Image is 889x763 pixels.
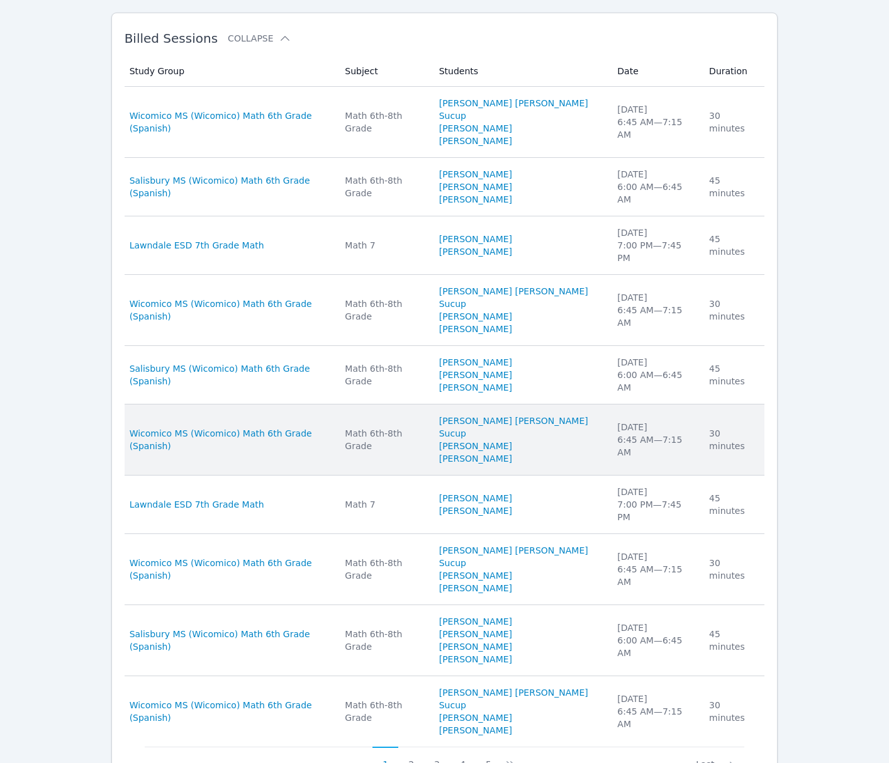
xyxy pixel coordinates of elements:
tr: Wicomico MS (Wicomico) Math 6th Grade (Spanish)Math 6th-8th Grade[PERSON_NAME] [PERSON_NAME] Sucu... [125,87,765,158]
a: [PERSON_NAME] [439,310,512,323]
a: Wicomico MS (Wicomico) Math 6th Grade (Spanish) [130,109,330,135]
a: [PERSON_NAME] [439,452,512,465]
a: [PERSON_NAME] [439,582,512,594]
a: [PERSON_NAME] [439,122,512,135]
a: [PERSON_NAME] [439,492,512,504]
th: Study Group [125,56,338,87]
th: Subject [337,56,431,87]
div: 30 minutes [709,109,757,135]
tr: Wicomico MS (Wicomico) Math 6th Grade (Spanish)Math 6th-8th Grade[PERSON_NAME] [PERSON_NAME] Sucu... [125,275,765,346]
div: 45 minutes [709,492,757,517]
a: Wicomico MS (Wicomico) Math 6th Grade (Spanish) [130,427,330,452]
a: Wicomico MS (Wicomico) Math 6th Grade (Spanish) [130,699,330,724]
div: [DATE] 6:00 AM — 6:45 AM [617,168,694,206]
div: [DATE] 6:00 AM — 6:45 AM [617,356,694,394]
a: [PERSON_NAME] [439,711,512,724]
th: Date [610,56,702,87]
th: Duration [702,56,764,87]
div: Math 6th-8th Grade [345,427,423,452]
a: [PERSON_NAME] [439,233,512,245]
div: Math 7 [345,498,423,511]
a: [PERSON_NAME] [439,615,512,628]
a: [PERSON_NAME] [439,640,512,653]
a: [PERSON_NAME] [439,135,512,147]
div: Math 6th-8th Grade [345,174,423,199]
a: Wicomico MS (Wicomico) Math 6th Grade (Spanish) [130,298,330,323]
div: Math 6th-8th Grade [345,628,423,653]
div: [DATE] 6:45 AM — 7:15 AM [617,103,694,141]
div: 30 minutes [709,298,757,323]
div: Math 6th-8th Grade [345,298,423,323]
a: [PERSON_NAME] [PERSON_NAME] Sucup [439,686,603,711]
div: [DATE] 6:45 AM — 7:15 AM [617,693,694,730]
div: 45 minutes [709,174,757,199]
a: [PERSON_NAME] [439,569,512,582]
a: [PERSON_NAME] [439,168,512,181]
a: [PERSON_NAME] [439,369,512,381]
div: [DATE] 7:00 PM — 7:45 PM [617,226,694,264]
div: Math 6th-8th Grade [345,362,423,387]
a: Salisbury MS (Wicomico) Math 6th Grade (Spanish) [130,362,330,387]
tr: Salisbury MS (Wicomico) Math 6th Grade (Spanish)Math 6th-8th Grade[PERSON_NAME][PERSON_NAME][PERS... [125,605,765,676]
div: 45 minutes [709,233,757,258]
tr: Salisbury MS (Wicomico) Math 6th Grade (Spanish)Math 6th-8th Grade[PERSON_NAME][PERSON_NAME][PERS... [125,158,765,216]
tr: Wicomico MS (Wicomico) Math 6th Grade (Spanish)Math 6th-8th Grade[PERSON_NAME] [PERSON_NAME] Sucu... [125,676,765,747]
a: Lawndale ESD 7th Grade Math [130,239,264,252]
a: [PERSON_NAME] [PERSON_NAME] Sucup [439,544,603,569]
div: [DATE] 7:00 PM — 7:45 PM [617,486,694,523]
div: 45 minutes [709,628,757,653]
div: [DATE] 6:45 AM — 7:15 AM [617,550,694,588]
a: [PERSON_NAME] [PERSON_NAME] Sucup [439,415,603,440]
a: [PERSON_NAME] [439,504,512,517]
span: Billed Sessions [125,31,218,46]
a: [PERSON_NAME] [439,440,512,452]
a: [PERSON_NAME] [439,181,512,193]
a: [PERSON_NAME] [439,356,512,369]
a: Wicomico MS (Wicomico) Math 6th Grade (Spanish) [130,557,330,582]
a: [PERSON_NAME] [439,193,512,206]
div: Math 7 [345,239,423,252]
tr: Lawndale ESD 7th Grade MathMath 7[PERSON_NAME][PERSON_NAME][DATE]7:00 PM—7:45 PM45 minutes [125,216,765,275]
tr: Wicomico MS (Wicomico) Math 6th Grade (Spanish)Math 6th-8th Grade[PERSON_NAME] [PERSON_NAME] Sucu... [125,534,765,605]
div: Math 6th-8th Grade [345,699,423,724]
a: [PERSON_NAME] [PERSON_NAME] Sucup [439,285,603,310]
a: Lawndale ESD 7th Grade Math [130,498,264,511]
div: 45 minutes [709,362,757,387]
a: Salisbury MS (Wicomico) Math 6th Grade (Spanish) [130,174,330,199]
a: [PERSON_NAME] [439,245,512,258]
div: [DATE] 6:45 AM — 7:15 AM [617,291,694,329]
tr: Lawndale ESD 7th Grade MathMath 7[PERSON_NAME][PERSON_NAME][DATE]7:00 PM—7:45 PM45 minutes [125,476,765,534]
tr: Salisbury MS (Wicomico) Math 6th Grade (Spanish)Math 6th-8th Grade[PERSON_NAME][PERSON_NAME][PERS... [125,346,765,404]
div: 30 minutes [709,699,757,724]
div: [DATE] 6:00 AM — 6:45 AM [617,621,694,659]
button: Collapse [228,32,291,45]
a: [PERSON_NAME] [439,628,512,640]
div: 30 minutes [709,427,757,452]
div: Math 6th-8th Grade [345,109,423,135]
div: 30 minutes [709,557,757,582]
div: [DATE] 6:45 AM — 7:15 AM [617,421,694,459]
a: [PERSON_NAME] [439,653,512,666]
a: [PERSON_NAME] [PERSON_NAME] Sucup [439,97,603,122]
th: Students [432,56,610,87]
a: [PERSON_NAME] [439,724,512,737]
div: Math 6th-8th Grade [345,557,423,582]
a: [PERSON_NAME] [439,381,512,394]
a: Salisbury MS (Wicomico) Math 6th Grade (Spanish) [130,628,330,653]
a: [PERSON_NAME] [439,323,512,335]
tr: Wicomico MS (Wicomico) Math 6th Grade (Spanish)Math 6th-8th Grade[PERSON_NAME] [PERSON_NAME] Sucu... [125,404,765,476]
